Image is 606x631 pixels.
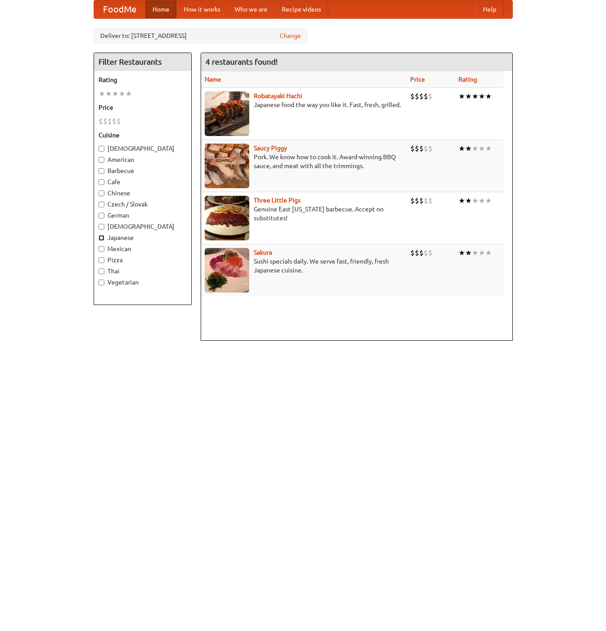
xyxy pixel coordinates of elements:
input: Pizza [99,257,104,263]
li: $ [424,196,428,206]
input: German [99,213,104,219]
a: Price [410,76,425,83]
a: Home [145,0,177,18]
input: American [99,157,104,163]
input: Barbecue [99,168,104,174]
a: Three Little Pigs [254,197,301,204]
li: ★ [472,248,478,258]
li: $ [419,144,424,153]
a: Saucy Piggy [254,144,287,152]
label: [DEMOGRAPHIC_DATA] [99,144,187,153]
li: $ [415,91,419,101]
label: Pizza [99,256,187,264]
h5: Price [99,103,187,112]
li: ★ [485,91,492,101]
p: Genuine East [US_STATE] barbecue. Accept no substitutes! [205,205,404,223]
li: $ [428,144,433,153]
img: robatayaki.jpg [205,91,249,136]
li: $ [419,196,424,206]
li: $ [415,248,419,258]
p: Pork. We know how to cook it. Award-winning BBQ sauce, and meat with all the trimmings. [205,153,404,170]
ng-pluralize: 4 restaurants found! [206,58,278,66]
img: sakura.jpg [205,248,249,293]
li: $ [415,196,419,206]
li: $ [99,116,103,126]
label: American [99,155,187,164]
label: Chinese [99,189,187,198]
li: ★ [478,248,485,258]
input: Chinese [99,190,104,196]
input: Vegetarian [99,280,104,285]
li: ★ [119,89,125,99]
input: Cafe [99,179,104,185]
li: $ [424,144,428,153]
div: Deliver to: [STREET_ADDRESS] [94,28,308,44]
li: ★ [485,144,492,153]
label: Mexican [99,244,187,253]
h5: Rating [99,75,187,84]
a: Recipe videos [275,0,328,18]
li: ★ [485,248,492,258]
li: ★ [112,89,119,99]
li: $ [107,116,112,126]
li: $ [419,91,424,101]
li: ★ [465,248,472,258]
li: $ [428,248,433,258]
a: Who we are [227,0,275,18]
li: $ [103,116,107,126]
label: Barbecue [99,166,187,175]
li: ★ [458,91,465,101]
li: ★ [472,196,478,206]
label: Cafe [99,177,187,186]
li: ★ [472,91,478,101]
li: $ [410,91,415,101]
li: $ [116,116,121,126]
a: Rating [458,76,477,83]
h4: Filter Restaurants [94,53,191,71]
a: How it works [177,0,227,18]
li: $ [424,248,428,258]
img: saucy.jpg [205,144,249,188]
li: $ [419,248,424,258]
li: ★ [478,144,485,153]
li: $ [410,196,415,206]
li: $ [112,116,116,126]
input: [DEMOGRAPHIC_DATA] [99,146,104,152]
li: ★ [478,91,485,101]
input: Japanese [99,235,104,241]
h5: Cuisine [99,131,187,140]
li: ★ [485,196,492,206]
a: Change [280,31,301,40]
li: ★ [458,248,465,258]
a: Sakura [254,249,272,256]
label: Vegetarian [99,278,187,287]
label: Thai [99,267,187,276]
a: Robatayaki Hachi [254,92,302,99]
li: $ [428,196,433,206]
p: Japanese food the way you like it. Fast, fresh, grilled. [205,100,404,109]
img: littlepigs.jpg [205,196,249,240]
li: ★ [458,196,465,206]
li: $ [415,144,419,153]
label: [DEMOGRAPHIC_DATA] [99,222,187,231]
li: $ [410,248,415,258]
li: ★ [465,91,472,101]
li: ★ [465,196,472,206]
input: Czech / Slovak [99,202,104,207]
label: German [99,211,187,220]
p: Sushi specials daily. We serve fast, friendly, fresh Japanese cuisine. [205,257,404,275]
li: ★ [478,196,485,206]
a: Help [476,0,503,18]
input: Thai [99,268,104,274]
li: ★ [458,144,465,153]
li: $ [410,144,415,153]
li: ★ [105,89,112,99]
a: Name [205,76,221,83]
input: [DEMOGRAPHIC_DATA] [99,224,104,230]
label: Czech / Slovak [99,200,187,209]
li: ★ [99,89,105,99]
